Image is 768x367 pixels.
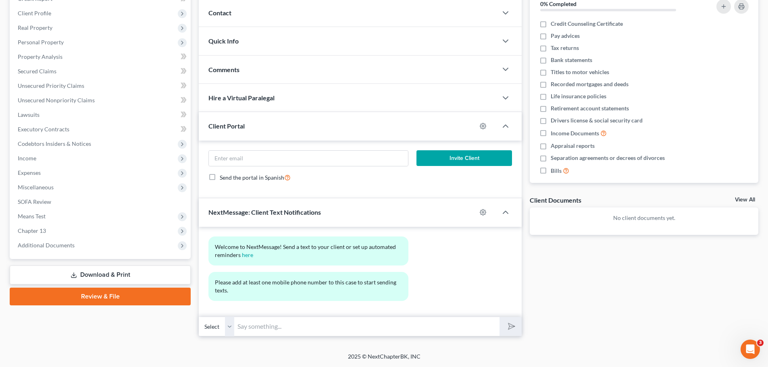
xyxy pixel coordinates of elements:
input: Say something... [234,317,500,336]
span: Executory Contracts [18,126,69,133]
span: Client Profile [18,10,51,17]
span: Appraisal reports [551,142,595,150]
span: Unsecured Nonpriority Claims [18,97,95,104]
span: Unsecured Priority Claims [18,82,84,89]
span: Recorded mortgages and deeds [551,80,629,88]
span: Property Analysis [18,53,62,60]
span: Send the portal in Spanish [220,174,284,181]
div: 2025 © NextChapterBK, INC [154,352,614,367]
strong: 0% Completed [540,0,577,7]
span: Miscellaneous [18,184,54,191]
span: Contact [208,9,231,17]
a: Secured Claims [11,64,191,79]
span: Retirement account statements [551,104,629,112]
span: Life insurance policies [551,92,606,100]
a: Review & File [10,288,191,305]
span: Means Test [18,213,46,220]
span: Bank statements [551,56,592,64]
span: Additional Documents [18,242,75,249]
span: SOFA Review [18,198,51,205]
a: here [242,251,253,258]
span: Bills [551,167,562,175]
span: NextMessage: Client Text Notifications [208,208,321,216]
div: Client Documents [530,196,581,204]
span: Codebtors Insiders & Notices [18,140,91,147]
span: Lawsuits [18,111,40,118]
a: Executory Contracts [11,122,191,137]
a: View All [735,197,755,203]
a: SOFA Review [11,195,191,209]
span: Please add at least one mobile phone number to this case to start sending texts. [215,279,398,294]
span: Hire a Virtual Paralegal [208,94,275,102]
p: No client documents yet. [536,214,752,222]
span: Personal Property [18,39,64,46]
span: Quick Info [208,37,239,45]
span: Real Property [18,24,52,31]
span: Client Portal [208,122,245,130]
span: Pay advices [551,32,580,40]
button: Invite Client [416,150,512,166]
a: Download & Print [10,265,191,284]
span: Credit Counseling Certificate [551,20,623,28]
a: Unsecured Priority Claims [11,79,191,93]
span: Comments [208,66,239,73]
span: Tax returns [551,44,579,52]
span: 3 [757,340,764,346]
span: Income [18,155,36,162]
span: Drivers license & social security card [551,116,643,124]
span: Expenses [18,169,41,176]
a: Unsecured Nonpriority Claims [11,93,191,108]
iframe: Intercom live chat [741,340,760,359]
input: Enter email [209,151,408,166]
span: Income Documents [551,129,599,137]
span: Titles to motor vehicles [551,68,609,76]
span: Secured Claims [18,68,56,75]
span: Chapter 13 [18,227,46,234]
a: Lawsuits [11,108,191,122]
span: Separation agreements or decrees of divorces [551,154,665,162]
span: Welcome to NextMessage! Send a text to your client or set up automated reminders [215,243,397,258]
a: Property Analysis [11,50,191,64]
